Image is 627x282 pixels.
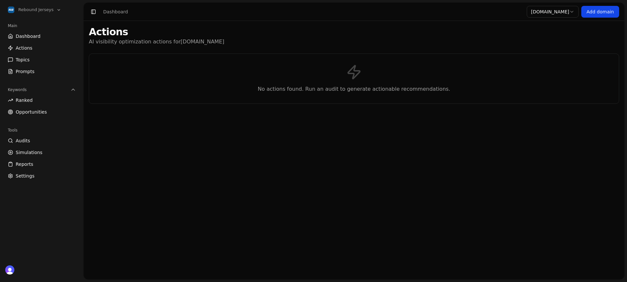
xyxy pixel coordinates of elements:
div: Main [5,21,78,31]
span: Rebound Jerseys [18,7,54,13]
span: Dashboard [16,33,40,39]
a: Add domain [581,6,619,18]
div: Tools [5,125,78,135]
h1: Actions [89,26,619,38]
a: Prompts [5,66,78,77]
a: Reports [5,159,78,169]
img: 's logo [5,265,14,274]
a: Ranked [5,95,78,105]
a: Audits [5,135,78,146]
img: Rebound Jerseys [8,7,14,13]
p: No actions found. Run an audit to generate actionable recommendations. [100,85,608,93]
a: Simulations [5,147,78,158]
a: Dashboard [5,31,78,41]
a: Settings [5,171,78,181]
span: Opportunities [16,109,47,115]
p: AI visibility optimization actions for [DOMAIN_NAME] [89,38,619,46]
span: Topics [16,56,30,63]
a: Actions [5,43,78,53]
button: Open organization switcher [5,5,64,14]
button: Open user button [5,265,14,274]
span: Reports [16,161,33,167]
button: Keywords [5,85,78,95]
span: Audits [16,137,30,144]
span: Simulations [16,149,42,156]
div: Dashboard [103,8,128,15]
span: Ranked [16,97,33,103]
a: Topics [5,55,78,65]
span: Prompts [16,68,35,75]
span: Actions [16,45,32,51]
a: Opportunities [5,107,78,117]
span: Settings [16,173,34,179]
